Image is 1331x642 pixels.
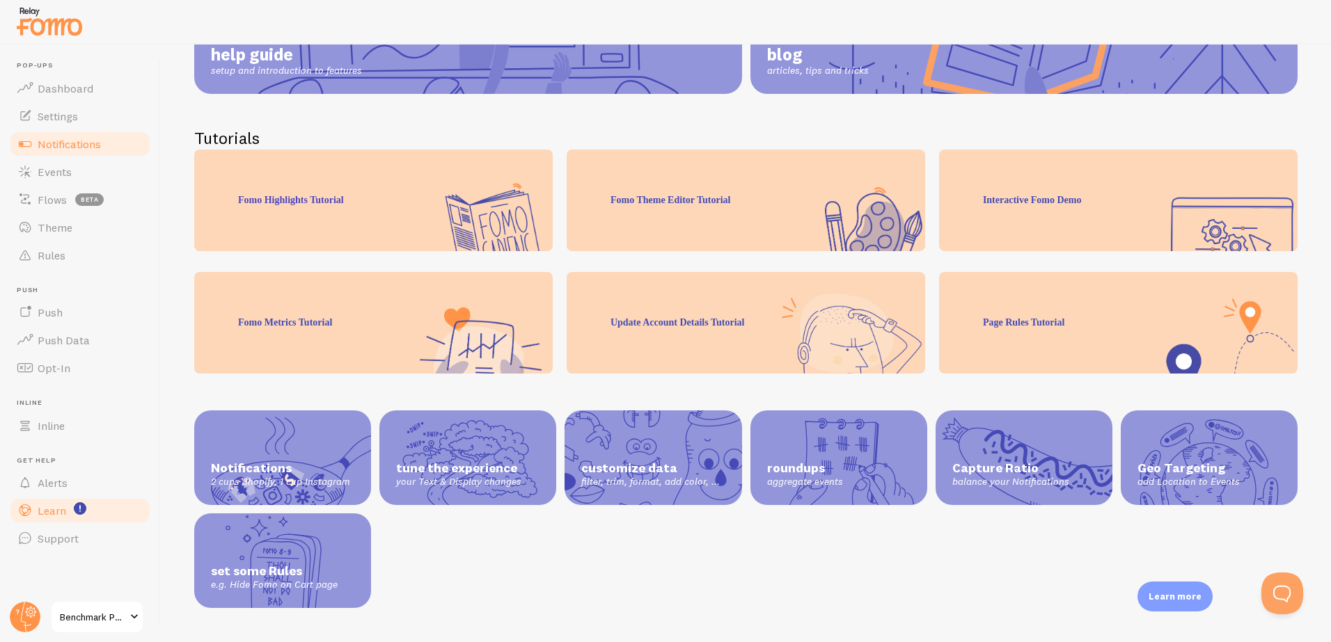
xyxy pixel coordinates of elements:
[211,65,362,77] span: setup and introduction to features
[8,130,152,158] a: Notifications
[194,150,553,251] div: Fomo Highlights Tutorial
[581,476,725,488] span: filter, trim, format, add color, ...
[38,220,72,234] span: Theme
[17,286,152,295] span: Push
[38,193,67,207] span: Flows
[952,476,1096,488] span: balance your Notifications
[15,3,84,39] img: fomo-relay-logo-orange.svg
[38,305,63,319] span: Push
[17,61,152,70] span: Pop-ups
[211,563,354,579] span: set some Rules
[8,354,152,382] a: Opt-In
[17,456,152,465] span: Get Help
[567,272,925,374] div: Update Account Details Tutorial
[8,326,152,354] a: Push Data
[8,214,152,241] a: Theme
[1149,590,1202,603] p: Learn more
[8,412,152,440] a: Inline
[1137,476,1281,488] span: add Location to Events
[211,44,362,65] span: help guide
[74,502,86,515] svg: <p>Watch New Feature Tutorials!</p>
[767,460,911,476] span: roundups
[567,150,925,251] div: Fomo Theme Editor Tutorial
[767,65,869,77] span: articles, tips and tricks
[211,579,354,591] span: e.g. Hide Fomo on Cart page
[50,600,144,634] a: Benchmark Psychology
[211,476,354,488] span: 2 cups Shopify, 1 cup Instagram
[75,193,104,206] span: beta
[38,531,79,545] span: Support
[8,241,152,269] a: Rules
[38,333,90,347] span: Push Data
[8,186,152,214] a: Flows beta
[38,109,78,123] span: Settings
[17,399,152,408] span: Inline
[211,460,354,476] span: Notifications
[1137,581,1213,611] div: Learn more
[38,81,93,95] span: Dashboard
[1137,460,1281,476] span: Geo Targeting
[581,460,725,476] span: customize data
[38,419,65,433] span: Inline
[8,102,152,130] a: Settings
[8,74,152,102] a: Dashboard
[1261,572,1303,614] iframe: Help Scout Beacon - Open
[38,504,66,517] span: Learn
[194,272,553,374] div: Fomo Metrics Tutorial
[8,298,152,326] a: Push
[38,165,72,179] span: Events
[38,137,101,151] span: Notifications
[8,497,152,524] a: Learn
[939,150,1298,251] div: Interactive Fomo Demo
[939,272,1298,374] div: Page Rules Tutorial
[38,361,70,375] span: Opt-In
[8,524,152,552] a: Support
[38,476,68,490] span: Alerts
[767,476,911,488] span: aggregate events
[60,609,126,625] span: Benchmark Psychology
[8,158,152,186] a: Events
[8,469,152,497] a: Alerts
[194,127,1298,149] h2: Tutorials
[396,460,540,476] span: tune the experience
[38,248,65,262] span: Rules
[952,460,1096,476] span: Capture Ratio
[396,476,540,488] span: your Text & Display changes
[767,44,869,65] span: blog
